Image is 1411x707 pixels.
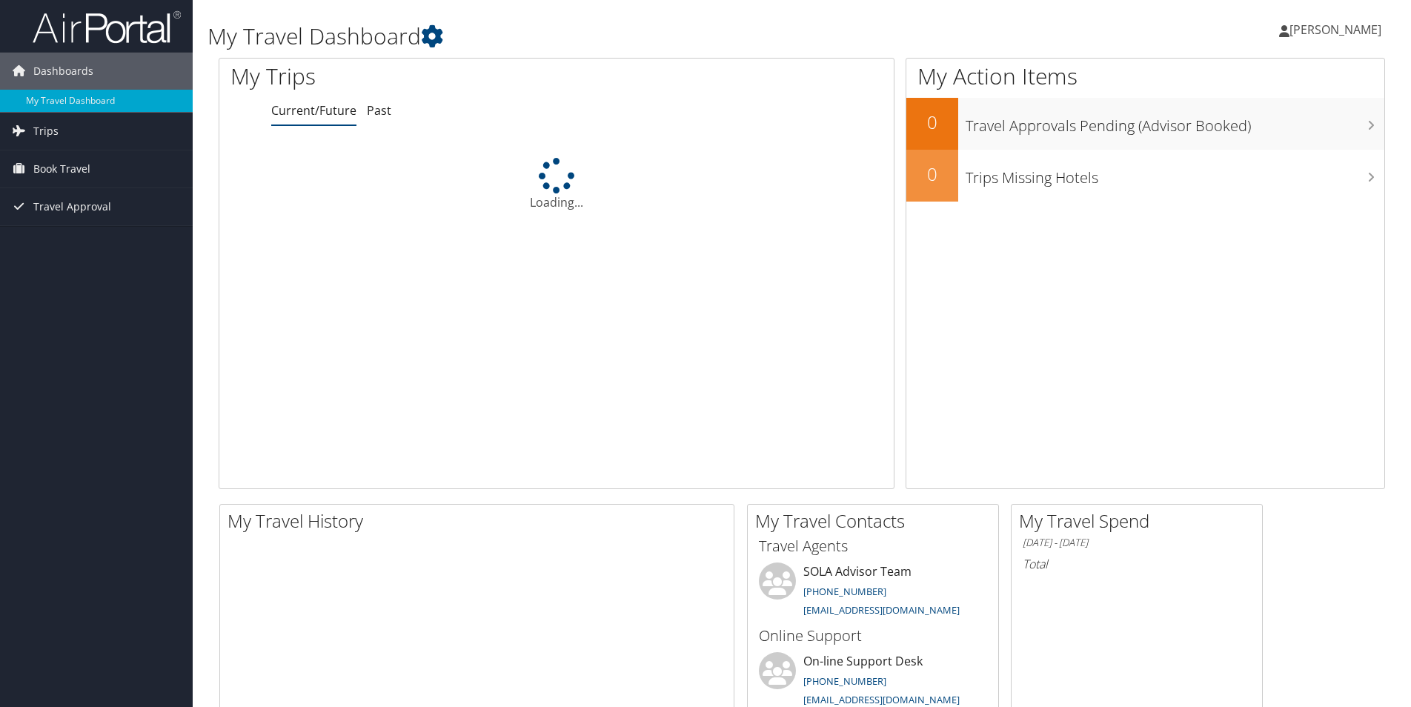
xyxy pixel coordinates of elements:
[759,536,987,557] h3: Travel Agents
[906,162,958,187] h2: 0
[1023,556,1251,572] h6: Total
[803,693,960,706] a: [EMAIL_ADDRESS][DOMAIN_NAME]
[1279,7,1396,52] a: [PERSON_NAME]
[228,508,734,534] h2: My Travel History
[367,102,391,119] a: Past
[230,61,602,92] h1: My Trips
[966,160,1384,188] h3: Trips Missing Hotels
[1023,536,1251,550] h6: [DATE] - [DATE]
[1289,21,1381,38] span: [PERSON_NAME]
[966,108,1384,136] h3: Travel Approvals Pending (Advisor Booked)
[906,150,1384,202] a: 0Trips Missing Hotels
[803,674,886,688] a: [PHONE_NUMBER]
[803,603,960,617] a: [EMAIL_ADDRESS][DOMAIN_NAME]
[759,625,987,646] h3: Online Support
[207,21,1000,52] h1: My Travel Dashboard
[33,53,93,90] span: Dashboards
[906,110,958,135] h2: 0
[33,188,111,225] span: Travel Approval
[755,508,998,534] h2: My Travel Contacts
[33,150,90,187] span: Book Travel
[803,585,886,598] a: [PHONE_NUMBER]
[906,61,1384,92] h1: My Action Items
[1019,508,1262,534] h2: My Travel Spend
[33,113,59,150] span: Trips
[219,158,894,211] div: Loading...
[33,10,181,44] img: airportal-logo.png
[271,102,356,119] a: Current/Future
[751,562,995,623] li: SOLA Advisor Team
[906,98,1384,150] a: 0Travel Approvals Pending (Advisor Booked)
